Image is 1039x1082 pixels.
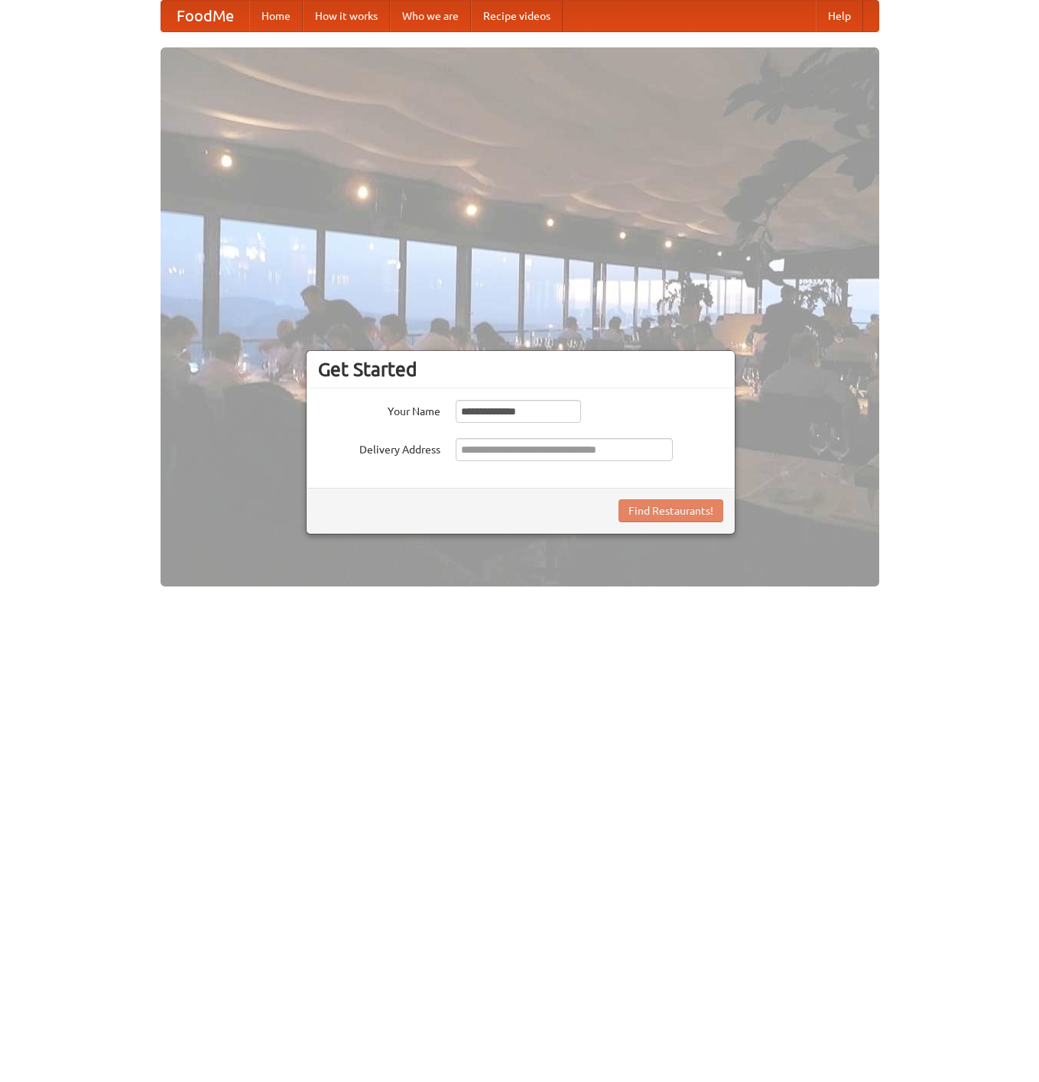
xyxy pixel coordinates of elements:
[471,1,563,31] a: Recipe videos
[318,400,440,419] label: Your Name
[249,1,303,31] a: Home
[318,358,723,381] h3: Get Started
[619,499,723,522] button: Find Restaurants!
[390,1,471,31] a: Who we are
[161,1,249,31] a: FoodMe
[318,438,440,457] label: Delivery Address
[303,1,390,31] a: How it works
[816,1,863,31] a: Help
